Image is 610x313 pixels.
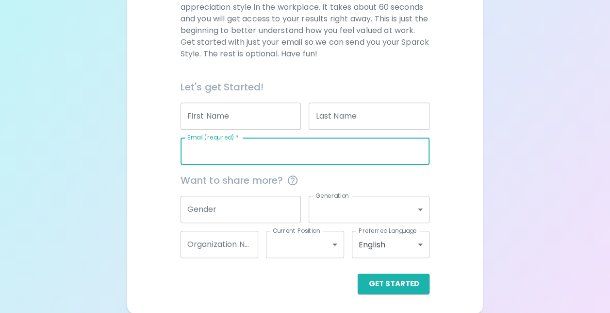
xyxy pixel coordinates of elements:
[358,274,429,294] button: Get Started
[352,231,430,258] div: English
[287,174,298,186] svg: This information is completely confidential and only used for aggregated appreciation studies at ...
[181,173,430,188] span: Want to share more?
[359,226,417,235] label: Preferred Language
[187,133,239,141] label: Email (required)
[273,226,320,235] label: Current Position
[181,79,430,95] h6: Let's get Started!
[315,191,349,200] label: Generation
